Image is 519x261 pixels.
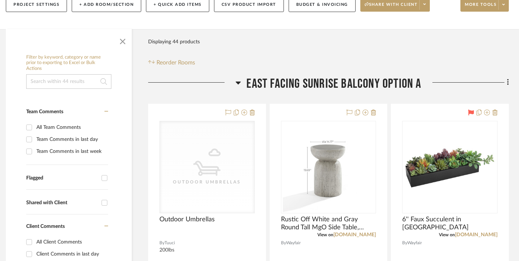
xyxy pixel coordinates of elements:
[439,233,455,237] span: View on
[26,200,98,206] div: Shared with Client
[36,236,106,248] div: All Client Comments
[286,240,301,246] span: Wayfair
[26,224,65,229] span: Client Comments
[281,215,376,232] span: Rustic Off White and Gray Round Tall MgO Side Table, Indoors and Outdoors
[26,55,111,72] h6: Filter by keyword, category or name prior to exporting to Excel or Bulk Actions
[26,109,63,114] span: Team Comments
[148,58,195,67] button: Reorder Rooms
[159,215,215,224] span: Outdoor Umbrellas
[36,146,106,157] div: Team Comments in last week
[246,76,421,92] span: East Facing Sunrise Balcony Option A
[465,2,496,13] span: More tools
[165,240,175,246] span: Tuuci
[160,121,254,213] div: 0
[283,122,374,213] img: Rustic Off White and Gray Round Tall MgO Side Table, Indoors and Outdoors
[157,58,195,67] span: Reorder Rooms
[402,215,498,232] span: 6'' Faux Succulent in [GEOGRAPHIC_DATA]
[36,248,106,260] div: Client Comments in last day
[171,178,243,186] div: Outdoor Umbrellas
[281,240,286,246] span: By
[26,74,111,89] input: Search within 44 results
[333,232,376,237] a: [DOMAIN_NAME]
[404,122,495,213] img: 6'' Faux Succulent in Wood Planter
[36,134,106,145] div: Team Comments in last day
[317,233,333,237] span: View on
[115,33,130,47] button: Close
[365,2,418,13] span: Share with client
[26,175,98,181] div: Flagged
[159,240,165,246] span: By
[407,240,422,246] span: Wayfair
[148,35,200,49] div: Displaying 44 products
[36,122,106,133] div: All Team Comments
[402,240,407,246] span: By
[455,232,498,237] a: [DOMAIN_NAME]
